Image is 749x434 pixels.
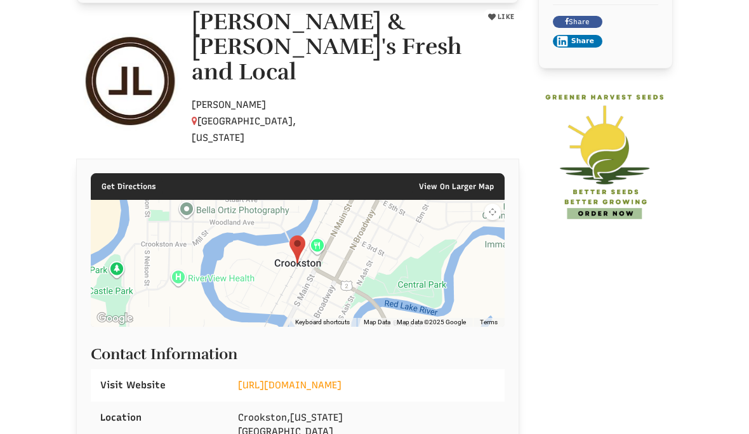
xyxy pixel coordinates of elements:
[192,99,266,110] span: [PERSON_NAME]
[290,412,343,423] span: [US_STATE]
[609,16,658,29] iframe: X Post Button
[364,318,390,327] button: Map Data
[412,177,501,196] a: View On Larger Map
[397,318,466,327] span: Map data ©2025 Google
[76,25,182,131] img: Contact Leon & Levi's Fresh and Local
[238,412,287,423] span: Crookston
[95,177,163,196] a: Get Directions
[94,310,136,327] a: Open this area in Google Maps (opens a new window)
[94,310,136,327] img: Google
[483,10,519,25] button: LIKE
[480,318,498,327] a: Terms (opens in new tab)
[553,16,602,29] a: Share
[553,35,602,48] button: Share
[238,379,341,391] a: [URL][DOMAIN_NAME]
[192,10,471,85] h1: [PERSON_NAME] & [PERSON_NAME]'s Fresh and Local
[538,88,673,223] img: GREENER HARVEST SEEDS
[91,339,505,362] h2: Contact Information
[484,204,501,220] button: Map camera controls
[295,318,350,327] button: Keyboard shortcuts
[91,402,229,434] div: Location
[192,115,296,143] span: [GEOGRAPHIC_DATA], [US_STATE]
[495,12,514,20] span: LIKE
[91,369,229,402] div: Visit Website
